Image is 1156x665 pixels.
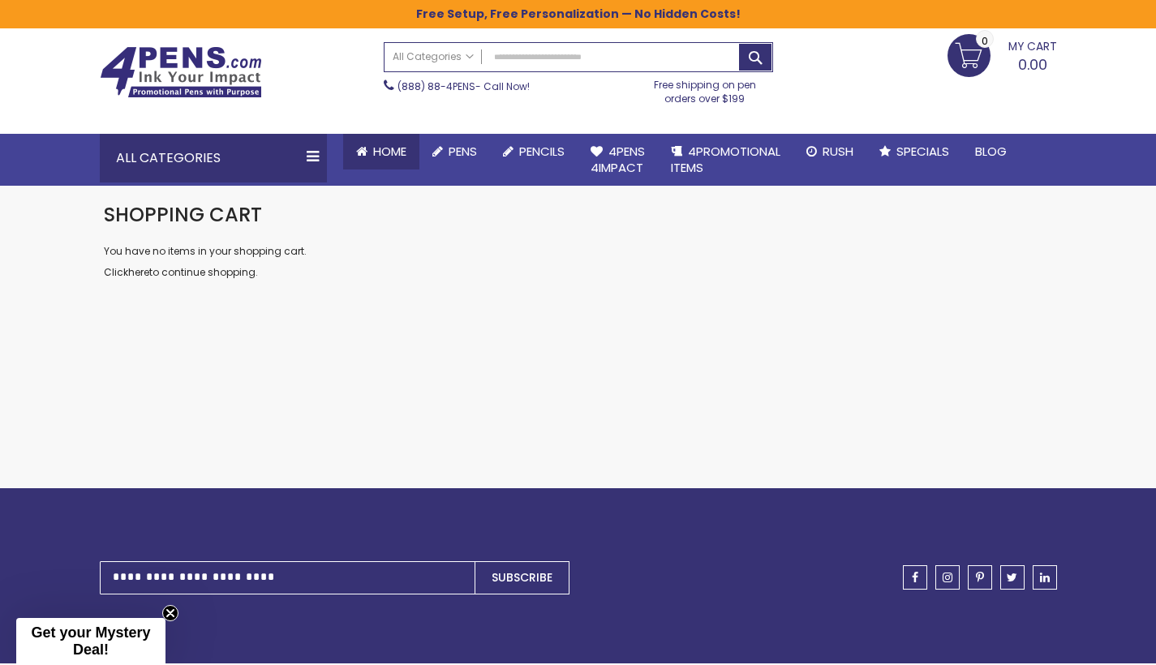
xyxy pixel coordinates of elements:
[385,43,482,70] a: All Categories
[1018,54,1047,75] span: 0.00
[793,134,866,169] a: Rush
[823,143,853,160] span: Rush
[449,143,477,160] span: Pens
[637,72,773,105] div: Free shipping on pen orders over $199
[162,605,178,621] button: Close teaser
[100,134,327,182] div: All Categories
[104,201,262,228] span: Shopping Cart
[419,134,490,169] a: Pens
[519,143,565,160] span: Pencils
[658,134,793,187] a: 4PROMOTIONALITEMS
[492,569,552,586] span: Subscribe
[866,134,962,169] a: Specials
[398,79,475,93] a: (888) 88-4PENS
[475,561,569,594] button: Subscribe
[104,245,1053,258] p: You have no items in your shopping cart.
[490,134,578,169] a: Pencils
[398,79,530,93] span: - Call Now!
[373,143,406,160] span: Home
[578,134,658,187] a: 4Pens4impact
[896,143,949,160] span: Specials
[393,50,474,63] span: All Categories
[591,143,645,176] span: 4Pens 4impact
[671,143,780,176] span: 4PROMOTIONAL ITEMS
[104,266,1053,279] p: Click to continue shopping.
[31,624,150,658] span: Get your Mystery Deal!
[948,34,1057,75] a: 0.00 0
[975,143,1007,160] span: Blog
[343,134,419,169] a: Home
[962,134,1020,169] a: Blog
[100,46,262,98] img: 4Pens Custom Pens and Promotional Products
[128,265,149,279] a: here
[16,618,165,665] div: Get your Mystery Deal!Close teaser
[982,33,988,49] span: 0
